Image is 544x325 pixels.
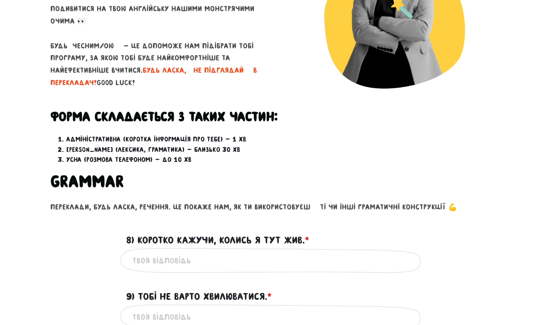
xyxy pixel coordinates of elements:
[66,155,494,165] li: Усна (розмова телефоном) — до 10 хв
[50,66,259,87] span: Будь ласка, не підглядай в перекладач!
[66,145,494,155] li: [PERSON_NAME] (лексика, граматика) — близько 30 хв
[126,289,272,304] label: 9) Тобі не варто хвилюватися.
[50,109,494,125] h3: Форма складається з таких частин:
[66,134,494,145] li: Адміністративна (коротка інформація про тебе) — 1 хв
[50,171,494,191] h2: Grammar
[132,251,412,269] input: Твоя відповідь
[126,233,309,248] label: 8) Коротко кажучи, колись я тут жив.
[50,201,494,213] p: Переклади, будь ласка, речення. Це покаже нам, як ти використовуєш ті чи інші граматичні конструк...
